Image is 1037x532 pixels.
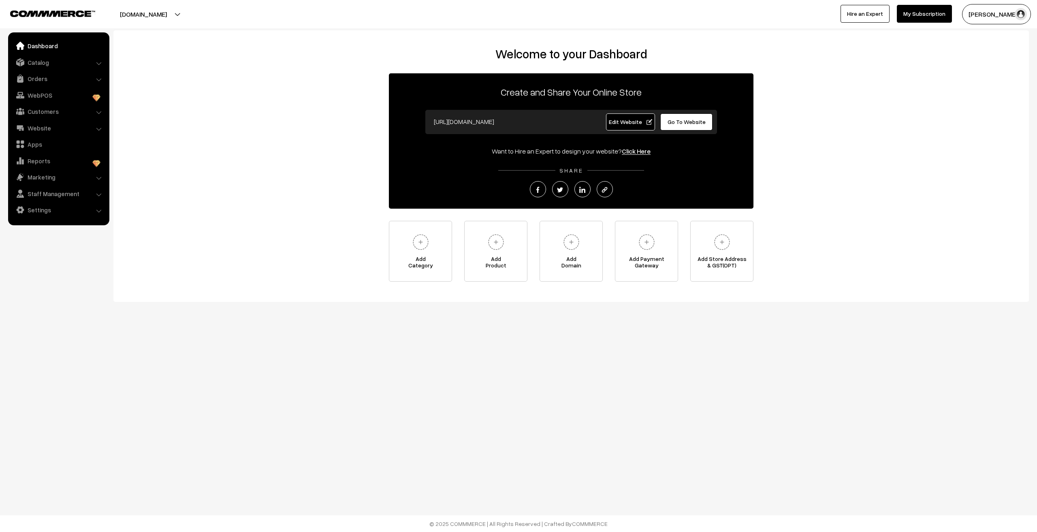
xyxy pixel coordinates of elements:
[485,231,507,253] img: plus.svg
[465,256,527,272] span: Add Product
[609,118,652,125] span: Edit Website
[10,71,107,86] a: Orders
[389,256,452,272] span: Add Category
[691,256,753,272] span: Add Store Address & GST(OPT)
[572,520,608,527] a: COMMMERCE
[410,231,432,253] img: plus.svg
[122,47,1021,61] h2: Welcome to your Dashboard
[10,38,107,53] a: Dashboard
[606,113,655,130] a: Edit Website
[897,5,952,23] a: My Subscription
[540,221,603,282] a: AddDomain
[540,256,602,272] span: Add Domain
[962,4,1031,24] button: [PERSON_NAME]
[92,4,195,24] button: [DOMAIN_NAME]
[560,231,583,253] img: plus.svg
[615,256,678,272] span: Add Payment Gateway
[389,221,452,282] a: AddCategory
[1015,8,1027,20] img: user
[10,11,95,17] img: COMMMERCE
[841,5,890,23] a: Hire an Expert
[615,221,678,282] a: Add PaymentGateway
[660,113,713,130] a: Go To Website
[636,231,658,253] img: plus.svg
[10,137,107,152] a: Apps
[10,8,81,18] a: COMMMERCE
[668,118,706,125] span: Go To Website
[389,85,753,99] p: Create and Share Your Online Store
[555,167,587,174] span: SHARE
[389,146,753,156] div: Want to Hire an Expert to design your website?
[711,231,733,253] img: plus.svg
[10,88,107,103] a: WebPOS
[690,221,753,282] a: Add Store Address& GST(OPT)
[10,203,107,217] a: Settings
[10,104,107,119] a: Customers
[10,121,107,135] a: Website
[464,221,527,282] a: AddProduct
[622,147,651,155] a: Click Here
[10,154,107,168] a: Reports
[10,186,107,201] a: Staff Management
[10,55,107,70] a: Catalog
[10,170,107,184] a: Marketing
